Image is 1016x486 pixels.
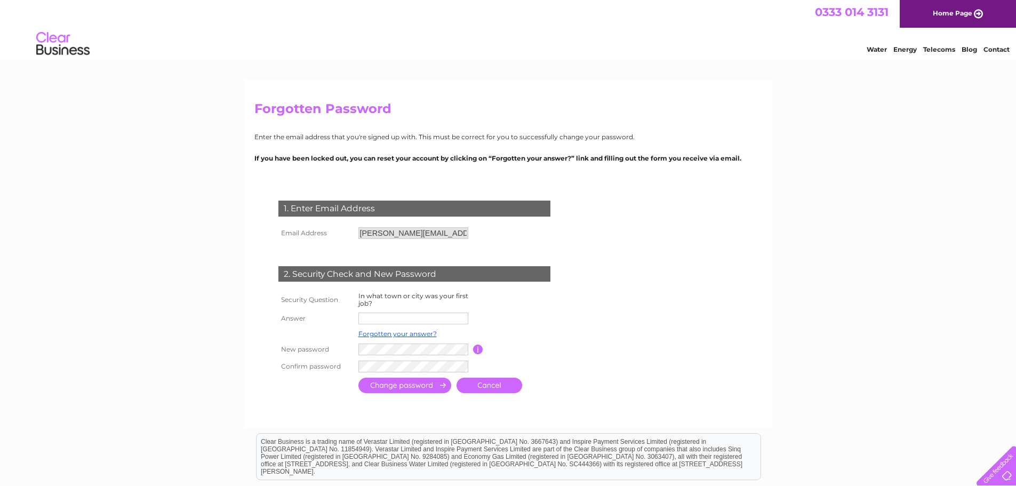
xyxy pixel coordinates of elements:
input: Information [473,345,483,354]
a: Blog [962,45,977,53]
a: Contact [983,45,1010,53]
th: Security Question [276,290,356,310]
p: If you have been locked out, you can reset your account by clicking on “Forgotten your answer?” l... [254,153,762,163]
th: Confirm password [276,358,356,375]
input: Submit [358,378,451,393]
th: Answer [276,310,356,327]
th: Email Address [276,225,356,242]
label: In what town or city was your first job? [358,292,468,307]
a: Energy [893,45,917,53]
a: Telecoms [923,45,955,53]
div: Clear Business is a trading name of Verastar Limited (registered in [GEOGRAPHIC_DATA] No. 3667643... [257,6,761,52]
h2: Forgotten Password [254,101,762,122]
img: logo.png [36,28,90,60]
div: 1. Enter Email Address [278,201,550,217]
a: Water [867,45,887,53]
p: Enter the email address that you're signed up with. This must be correct for you to successfully ... [254,132,762,142]
div: 2. Security Check and New Password [278,266,550,282]
th: New password [276,341,356,358]
a: Cancel [457,378,522,393]
a: 0333 014 3131 [815,5,889,19]
a: Forgotten your answer? [358,330,437,338]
